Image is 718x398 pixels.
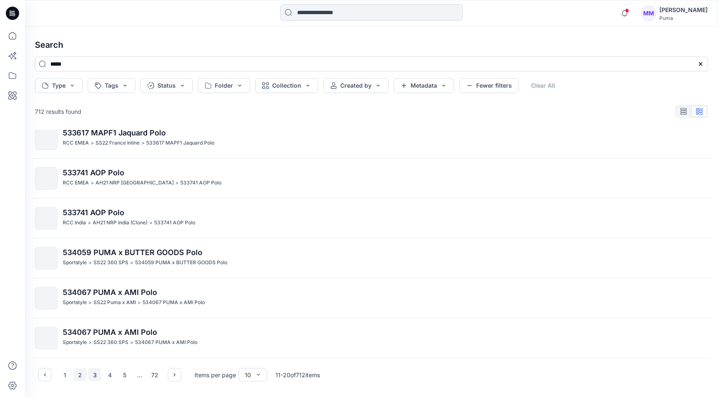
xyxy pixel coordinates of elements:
[659,15,708,21] div: Puma
[255,78,318,93] button: Collection
[63,288,157,297] span: 534067 PUMA x AMI Polo
[30,162,713,195] a: 533741 AOP PoloRCC EMEA>AH21 NRP [GEOGRAPHIC_DATA]>533741 AOP Polo
[323,78,389,93] button: Created by
[63,328,157,337] span: 534067 PUMA x AMI Polo
[641,6,656,21] div: MM
[30,202,713,235] a: 533741 AOP PoloRCC India>AH21 NRP India (Clone)>533741 AOP Polo
[30,322,713,354] a: 534067 PUMA x AMI PoloSportstyle>SS22 360 SPS>534067 PUMA x AMI Polo
[198,78,250,93] button: Folder
[93,258,128,267] p: SS22 360 SPS
[88,78,135,93] button: Tags
[88,219,91,227] p: >
[89,298,92,307] p: >
[141,139,145,147] p: >
[30,122,713,155] a: 533617 MAPF1 Jaquard PoloRCC EMEA>SS22 France Inline>533617 MAPF1 Jaquard Polo
[73,368,86,381] button: 2
[63,128,166,137] span: 533617 MAPF1 Jaquard Polo
[91,139,94,147] p: >
[146,139,214,147] p: 533617 MAPF1 Jaquard Polo
[89,258,92,267] p: >
[180,179,221,187] p: 533741 AOP Polo
[133,368,146,381] div: ...
[30,242,713,275] a: 534059 PUMA x BUTTER GOODS PoloSportstyle>SS22 360 SPS>534059 PUMA x BUTTER GOODS Polo
[138,298,141,307] p: >
[659,5,708,15] div: [PERSON_NAME]
[96,179,174,187] p: AH21 NRP India
[175,179,179,187] p: >
[63,338,87,347] p: Sportstyle
[140,78,193,93] button: Status
[245,371,251,379] div: 10
[393,78,454,93] button: Metadata
[135,258,227,267] p: 534059 PUMA x BUTTER GOODS Polo
[88,368,101,381] button: 3
[63,208,124,217] span: 533741 AOP Polo
[93,298,136,307] p: SS22 Puma x AMI
[459,78,519,93] button: Fewer filters
[28,33,715,57] h4: Search
[91,179,94,187] p: >
[130,338,133,347] p: >
[58,368,71,381] button: 1
[96,139,140,147] p: SS22 France Inline
[63,248,202,257] span: 534059 PUMA x BUTTER GOODS Polo
[63,139,89,147] p: RCC EMEA
[154,219,195,227] p: 533741 AOP Polo
[149,219,152,227] p: >
[63,298,87,307] p: Sportstyle
[103,368,116,381] button: 4
[63,219,86,227] p: RCC India
[93,338,128,347] p: SS22 360 SPS
[35,78,83,93] button: Type
[89,338,92,347] p: >
[35,107,81,116] p: 712 results found
[275,371,320,379] p: 11 - 20 of 712 items
[135,338,197,347] p: 534067 PUMA x AMI Polo
[63,168,124,177] span: 533741 AOP Polo
[143,298,205,307] p: 534067 PUMA x AMI Polo
[63,179,89,187] p: RCC EMEA
[30,282,713,314] a: 534067 PUMA x AMI PoloSportstyle>SS22 Puma x AMI>534067 PUMA x AMI Polo
[194,371,236,379] p: Items per page
[63,258,87,267] p: Sportstyle
[148,368,161,381] button: 72
[118,368,131,381] button: 5
[130,258,133,267] p: >
[93,219,148,227] p: AH21 NRP India (Clone)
